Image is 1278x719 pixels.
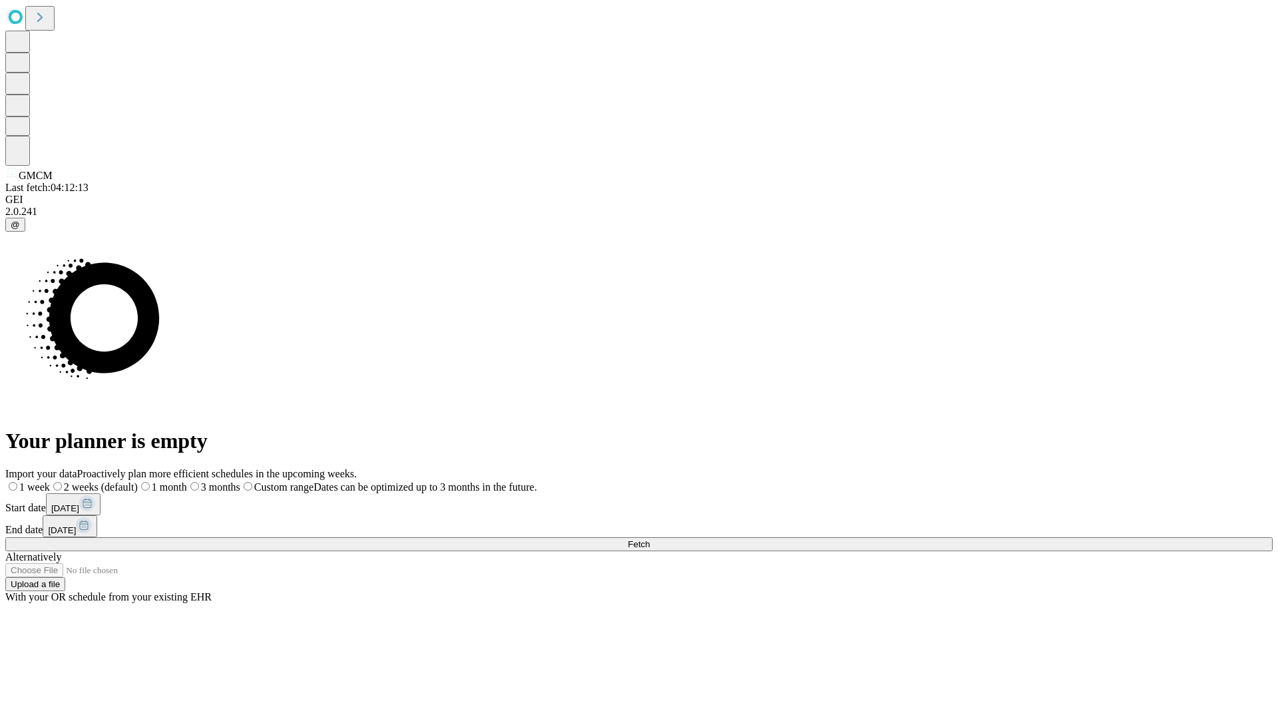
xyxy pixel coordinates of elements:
[254,481,314,493] span: Custom range
[46,493,101,515] button: [DATE]
[5,218,25,232] button: @
[5,591,212,602] span: With your OR schedule from your existing EHR
[77,468,357,479] span: Proactively plan more efficient schedules in the upcoming weeks.
[5,206,1273,218] div: 2.0.241
[152,481,187,493] span: 1 month
[5,577,65,591] button: Upload a file
[5,194,1273,206] div: GEI
[43,515,97,537] button: [DATE]
[628,539,650,549] span: Fetch
[19,170,53,181] span: GMCM
[64,481,138,493] span: 2 weeks (default)
[5,515,1273,537] div: End date
[5,429,1273,453] h1: Your planner is empty
[9,482,17,491] input: 1 week
[5,468,77,479] span: Import your data
[5,182,89,193] span: Last fetch: 04:12:13
[141,482,150,491] input: 1 month
[11,220,20,230] span: @
[314,481,536,493] span: Dates can be optimized up to 3 months in the future.
[19,481,50,493] span: 1 week
[190,482,199,491] input: 3 months
[5,537,1273,551] button: Fetch
[201,481,240,493] span: 3 months
[53,482,62,491] input: 2 weeks (default)
[244,482,252,491] input: Custom rangeDates can be optimized up to 3 months in the future.
[5,493,1273,515] div: Start date
[48,525,76,535] span: [DATE]
[5,551,61,563] span: Alternatively
[51,503,79,513] span: [DATE]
